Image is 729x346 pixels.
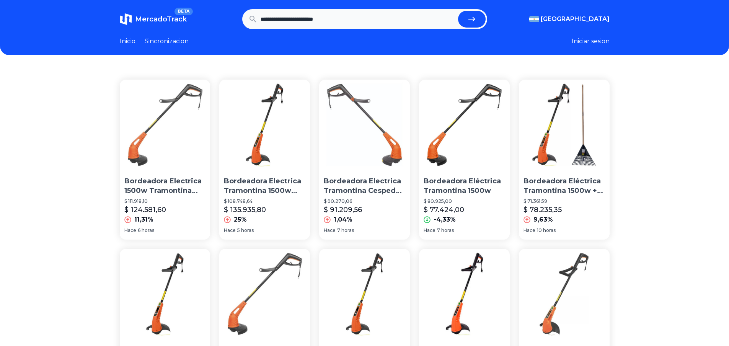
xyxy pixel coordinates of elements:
button: [GEOGRAPHIC_DATA] [529,15,610,24]
img: MercadoTrack [120,13,132,25]
span: Hace [124,227,136,233]
span: Hace [324,227,336,233]
p: 1,04% [334,215,352,224]
p: 9,63% [533,215,553,224]
img: Bordeadora Electrica 1500w Tramontina Ap1500t Cesped Pasto [120,80,210,170]
a: Bordeadora Electrica 1500w Tramontina Ap1500t Cesped PastoBordeadora Electrica 1500w Tramontina A... [120,80,210,240]
span: 10 horas [537,227,556,233]
img: Bordeadora Tramontina 1500w [319,249,410,339]
p: 11,31% [134,215,153,224]
p: -4,33% [434,215,456,224]
span: Hace [524,227,535,233]
span: 7 horas [337,227,354,233]
a: Bordeadora Electrica Tramontina Cesped 1500w 28 DiametroBordeadora Electrica Tramontina Cesped 15... [319,80,410,240]
a: Inicio [120,37,135,46]
img: Bordeadora Electrica 1500w Profesional Tramontina Brasil [519,249,610,339]
span: [GEOGRAPHIC_DATA] [541,15,610,24]
span: MercadoTrack [135,15,187,23]
a: Bordeadora Eléctrica Tramontina 1500w + Escoba RastrilloBordeadora Eléctrica Tramontina 1500w + E... [519,80,610,240]
p: $ 90.270,06 [324,198,405,204]
button: Iniciar sesion [572,37,610,46]
a: MercadoTrackBETA [120,13,187,25]
img: Bordeadora Electrica Tramontina 1500w 28cmcorte C/garantia P [219,80,310,170]
span: 5 horas [237,227,254,233]
img: Bordeadora Eléctrica 1500w 28cm Corte Tramontina C/garantía [219,249,310,339]
p: Bordeadora Eléctrica Tramontina 1500w [424,176,505,196]
p: $ 124.581,60 [124,204,166,215]
a: Bordeadora Eléctrica Tramontina 1500wBordeadora Eléctrica Tramontina 1500w$ 80.925,00$ 77.424,00-... [419,80,510,240]
p: $ 80.925,00 [424,198,505,204]
p: $ 111.918,10 [124,198,206,204]
p: $ 91.209,56 [324,204,362,215]
span: BETA [175,8,192,15]
p: $ 77.424,00 [424,204,464,215]
a: Bordeadora Electrica Tramontina 1500w 28cmcorte C/garantia PBordeadora Electrica Tramontina 1500w... [219,80,310,240]
img: Bordeadora Eléctrica Tramontina 1500w + Escoba Rastrillo [519,80,610,170]
p: Bordeadora Electrica Tramontina Cesped 1500w 28 Diametro [324,176,405,196]
img: Bordeadora Tramontina 1500w [120,249,210,339]
img: Bordeadora Eléctrica Tramontina 1500w [419,80,510,170]
img: Bordeadora Tramontina Ap1500t 1500w 220v Negro Y Naranja [419,249,510,339]
p: 25% [234,215,247,224]
p: $ 135.935,80 [224,204,266,215]
p: Bordeadora Eléctrica Tramontina 1500w + Escoba Rastrillo [524,176,605,196]
p: Bordeadora Electrica 1500w Tramontina Ap1500t Cesped Pasto [124,176,206,196]
img: Bordeadora Electrica Tramontina Cesped 1500w 28 Diametro [319,80,410,170]
a: Sincronizacion [145,37,189,46]
p: $ 71.361,59 [524,198,605,204]
span: Hace [224,227,236,233]
span: Hace [424,227,435,233]
img: Argentina [529,16,539,22]
p: $ 108.748,64 [224,198,305,204]
span: 7 horas [437,227,454,233]
p: Bordeadora Electrica Tramontina 1500w 28cmcorte C/garantia P [224,176,305,196]
span: 6 horas [138,227,154,233]
p: $ 78.235,35 [524,204,562,215]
